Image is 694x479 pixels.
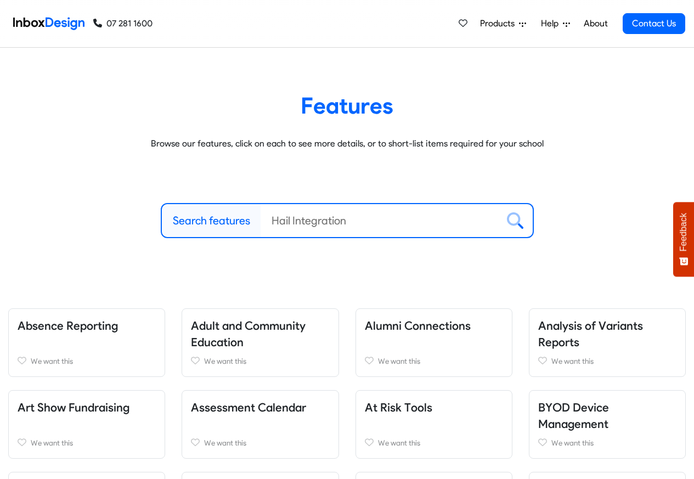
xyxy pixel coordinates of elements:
[378,438,420,447] span: We want this
[480,17,519,30] span: Products
[173,308,347,377] div: Adult and Community Education
[191,319,306,349] a: Adult and Community Education
[18,354,156,368] a: We want this
[673,202,694,277] button: Feedback - Show survey
[521,308,694,377] div: Analysis of Variants Reports
[538,436,676,449] a: We want this
[31,357,73,365] span: We want this
[173,212,250,229] label: Search features
[191,354,329,368] a: We want this
[173,390,347,459] div: Assessment Calendar
[521,390,694,459] div: BYOD Device Management
[551,438,594,447] span: We want this
[580,13,611,35] a: About
[31,438,73,447] span: We want this
[541,17,563,30] span: Help
[261,204,498,237] input: Hail Integration
[18,436,156,449] a: We want this
[538,354,676,368] a: We want this
[347,390,521,459] div: At Risk Tools
[16,137,678,150] p: Browse our features, click on each to see more details, or to short-list items required for your ...
[93,17,153,30] a: 07 281 1600
[204,357,246,365] span: We want this
[18,401,129,414] a: Art Show Fundraising
[537,13,574,35] a: Help
[551,357,594,365] span: We want this
[623,13,685,34] a: Contact Us
[191,436,329,449] a: We want this
[16,92,678,120] heading: Features
[365,436,503,449] a: We want this
[365,319,471,333] a: Alumni Connections
[365,354,503,368] a: We want this
[365,401,432,414] a: At Risk Tools
[347,308,521,377] div: Alumni Connections
[191,401,306,414] a: Assessment Calendar
[476,13,531,35] a: Products
[18,319,118,333] a: Absence Reporting
[679,213,689,251] span: Feedback
[204,438,246,447] span: We want this
[538,401,609,431] a: BYOD Device Management
[378,357,420,365] span: We want this
[538,319,643,349] a: Analysis of Variants Reports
